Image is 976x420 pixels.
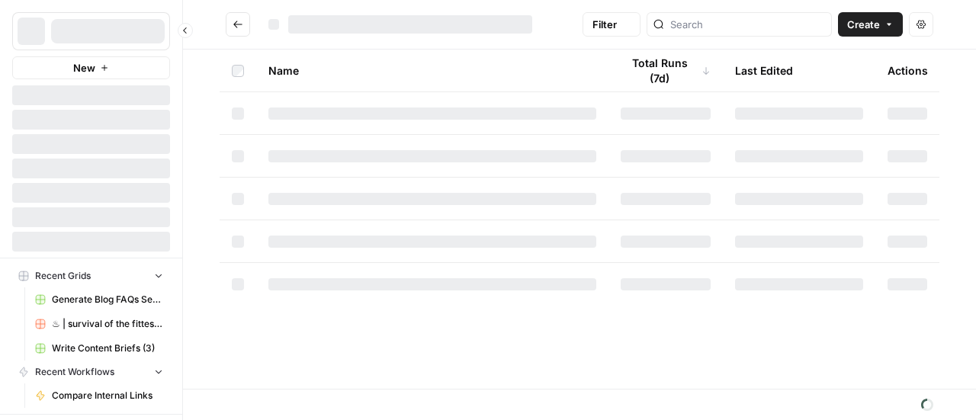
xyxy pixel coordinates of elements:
span: Filter [592,17,617,32]
a: Generate Blog FAQs Section ([PERSON_NAME]) Grid [28,287,170,312]
input: Search [670,17,825,32]
a: ♨︎ | survival of the fittest ™ | ([PERSON_NAME]) [28,312,170,336]
button: Filter [583,12,640,37]
span: Generate Blog FAQs Section ([PERSON_NAME]) Grid [52,293,163,306]
span: Compare Internal Links [52,389,163,402]
button: Create [838,12,903,37]
div: Name [268,50,596,91]
div: Total Runs (7d) [621,50,711,91]
span: Recent Grids [35,269,91,283]
button: Recent Grids [12,265,170,287]
button: New [12,56,170,79]
span: New [73,60,95,75]
a: Write Content Briefs (3) [28,336,170,361]
div: Actions [888,50,928,91]
span: ♨︎ | survival of the fittest ™ | ([PERSON_NAME]) [52,317,163,331]
button: Go back [226,12,250,37]
span: Create [847,17,880,32]
a: Compare Internal Links [28,383,170,408]
span: Recent Workflows [35,365,114,379]
button: Recent Workflows [12,361,170,383]
span: Write Content Briefs (3) [52,341,163,355]
div: Last Edited [735,50,793,91]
